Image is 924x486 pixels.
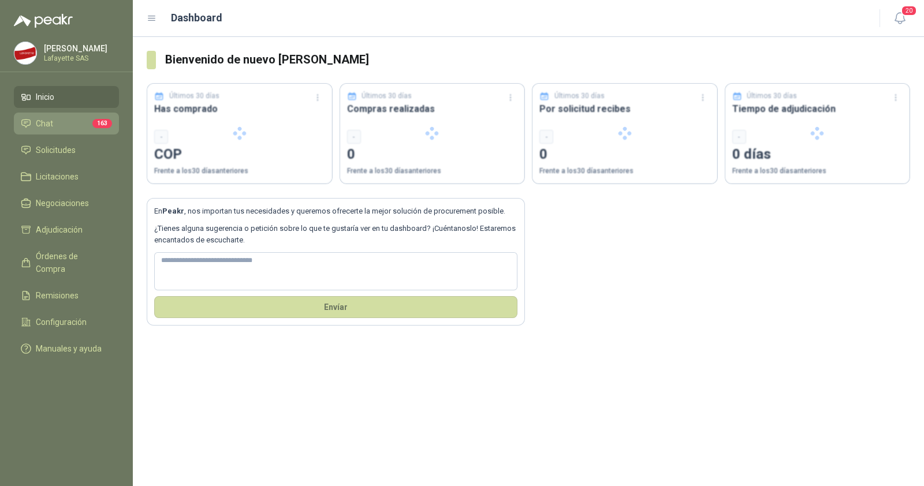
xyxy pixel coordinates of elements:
button: Envíar [154,296,517,318]
img: Company Logo [14,42,36,64]
span: Manuales y ayuda [36,342,102,355]
span: 163 [92,119,112,128]
a: Inicio [14,86,119,108]
span: 20 [901,5,917,16]
p: ¿Tienes alguna sugerencia o petición sobre lo que te gustaría ver en tu dashboard? ¡Cuéntanoslo! ... [154,223,517,246]
span: Chat [36,117,53,130]
h3: Bienvenido de nuevo [PERSON_NAME] [165,51,910,69]
span: Licitaciones [36,170,79,183]
p: En , nos importan tus necesidades y queremos ofrecerte la mejor solución de procurement posible. [154,205,517,217]
img: Logo peakr [14,14,73,28]
span: Remisiones [36,289,79,302]
a: Negociaciones [14,192,119,214]
a: Manuales y ayuda [14,338,119,360]
a: Adjudicación [14,219,119,241]
a: Solicitudes [14,139,119,161]
a: Órdenes de Compra [14,245,119,280]
a: Licitaciones [14,166,119,188]
a: Chat163 [14,113,119,134]
a: Remisiones [14,285,119,306]
h1: Dashboard [171,10,222,26]
button: 20 [889,8,910,29]
span: Órdenes de Compra [36,250,108,275]
b: Peakr [162,207,184,215]
span: Inicio [36,91,54,103]
p: Lafayette SAS [44,55,116,62]
span: Negociaciones [36,197,89,210]
span: Adjudicación [36,223,83,236]
p: [PERSON_NAME] [44,44,116,53]
span: Configuración [36,316,87,328]
span: Solicitudes [36,144,76,156]
a: Configuración [14,311,119,333]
